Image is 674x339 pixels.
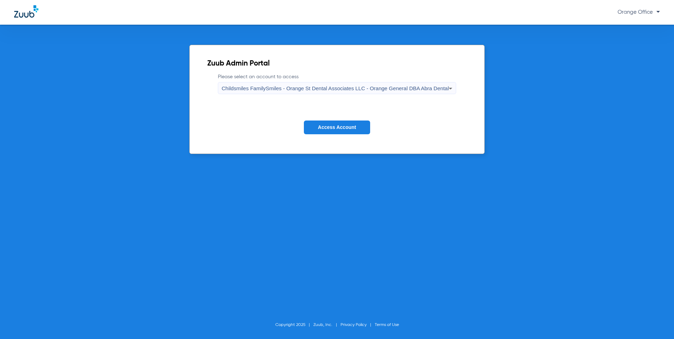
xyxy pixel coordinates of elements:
img: Zuub Logo [14,5,38,18]
li: Zuub, Inc. [313,321,341,328]
label: Please select an account to access [218,73,456,94]
button: Access Account [304,121,370,134]
span: Childsmiles FamilySmiles - Orange St Dental Associates LLC - Orange General DBA Abra Dental [222,85,449,91]
span: Access Account [318,124,356,130]
span: Orange Office [618,10,660,15]
h2: Zuub Admin Portal [207,60,467,67]
li: Copyright 2025 [275,321,313,328]
a: Terms of Use [375,323,399,327]
iframe: Chat Widget [639,305,674,339]
a: Privacy Policy [341,323,367,327]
